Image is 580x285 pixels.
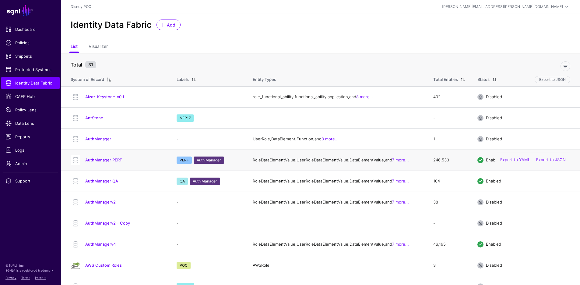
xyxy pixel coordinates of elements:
[1,63,60,76] a: Protected Systems
[356,94,373,99] a: 8 more...
[1,50,60,62] a: Snippets
[1,117,60,129] a: Data Lens
[21,276,30,280] a: Terms
[427,213,471,234] td: -
[71,62,82,68] strong: Total
[1,131,60,143] a: Reports
[5,178,55,184] span: Support
[5,263,55,268] p: © [URL], Inc
[247,234,427,255] td: RoleDataElementValue, UserRoleDataElementValue, DataElementValue, and
[177,178,188,185] span: QA
[85,200,116,204] a: AuthManagerv2
[486,136,502,141] span: Disabled
[1,144,60,156] a: Logs
[442,4,563,9] div: [PERSON_NAME][EMAIL_ADDRESS][PERSON_NAME][DOMAIN_NAME]
[85,136,111,141] a: AuthManager
[5,268,55,273] p: SGNL® is a registered trademark
[392,242,409,247] a: 7 more...
[433,77,458,83] div: Total Entities
[194,157,224,164] span: Auth Manager
[170,128,247,150] td: -
[247,192,427,213] td: RoleDataElementValue, UserRoleDataElementValue, DataElementValue, and
[1,157,60,170] a: Admin
[71,261,80,270] img: svg+xml;base64,PHN2ZyB3aWR0aD0iMzAwIiBoZWlnaHQ9IjMwMCIgdmlld0JveD0iMCAwIDMwMCAzMDAiIGZpbGw9Im5vbm...
[477,77,490,83] div: Status
[1,90,60,103] a: CAEP Hub
[1,104,60,116] a: Policy Lens
[486,179,501,183] span: Enabled
[85,263,122,268] a: AWS Custom Roles
[392,179,409,183] a: 7 more...
[85,157,122,162] a: AuthManager PERF
[177,77,189,83] div: Labels
[247,150,427,171] td: RoleDataElementValue, UserRoleDataElementValue, DataElementValue, and
[5,134,55,140] span: Reports
[89,41,108,53] a: Visualizer
[170,213,247,234] td: -
[427,255,471,276] td: 3
[5,276,16,280] a: Privacy
[5,120,55,126] span: Data Lens
[5,161,55,167] span: Admin
[85,94,124,99] a: Aizaz-Keystone-v0.1
[427,86,471,107] td: 402
[1,37,60,49] a: Policies
[170,234,247,255] td: -
[486,115,502,120] span: Disabled
[253,77,276,82] span: Entity Types
[35,276,46,280] a: Patents
[85,179,118,183] a: AuthManager QA
[1,23,60,35] a: Dashboard
[177,262,191,269] span: POC
[177,157,192,164] span: PERF
[427,171,471,192] td: 104
[500,157,530,162] a: Export to YAML
[5,93,55,99] span: CAEP Hub
[71,4,91,9] a: Disney POC
[85,242,116,247] a: AuthManagerv4
[392,157,409,162] a: 7 more...
[486,200,502,204] span: Disabled
[392,200,409,204] a: 7 more...
[71,77,104,83] div: System of Record
[5,107,55,113] span: Policy Lens
[190,178,220,185] span: Auth Manager
[247,255,427,276] td: AWSRole
[486,263,502,268] span: Disabled
[427,107,471,128] td: -
[5,53,55,59] span: Snippets
[166,22,176,28] span: Add
[535,76,570,83] button: Export to JSON
[5,26,55,32] span: Dashboard
[427,234,471,255] td: 46,195
[247,171,427,192] td: RoleDataElementValue, UserRoleDataElementValue, DataElementValue, and
[85,221,130,225] a: AuthManagerv2 - Copy
[5,40,55,46] span: Policies
[85,115,103,120] a: AntStone
[247,128,427,150] td: UserRole, DataElement, Function, and
[170,86,247,107] td: -
[247,86,427,107] td: role_functional_ability, functional_ability, application, and
[156,20,181,30] a: Add
[486,157,501,162] span: Enabled
[71,41,78,53] a: List
[5,80,55,86] span: Identity Data Fabric
[4,4,57,17] a: SGNL
[1,77,60,89] a: Identity Data Fabric
[322,136,339,141] a: 3 more...
[177,114,194,122] span: NFR17
[486,242,501,247] span: Enabled
[5,67,55,73] span: Protected Systems
[170,192,247,213] td: -
[427,192,471,213] td: 38
[427,150,471,171] td: 246,533
[427,128,471,150] td: 1
[5,147,55,153] span: Logs
[85,61,96,68] small: 31
[536,157,566,162] a: Export to JSON
[71,20,152,30] h2: Identity Data Fabric
[486,221,502,225] span: Disabled
[486,94,502,99] span: Disabled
